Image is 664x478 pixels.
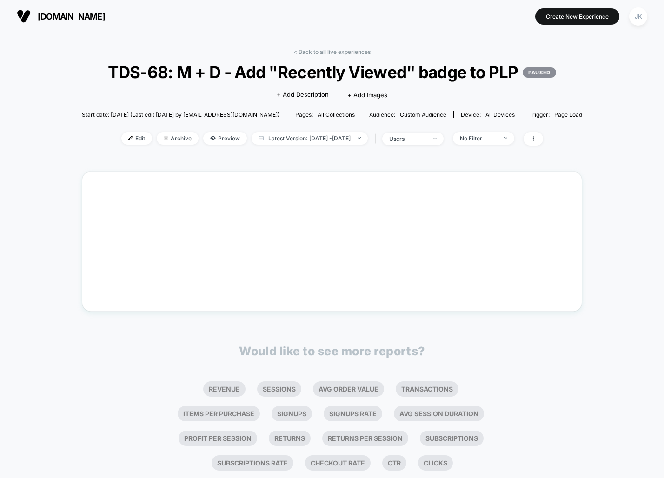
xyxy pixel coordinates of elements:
button: Create New Experience [535,8,619,25]
li: Revenue [203,381,246,397]
span: Latest Version: [DATE] - [DATE] [252,132,368,145]
span: Start date: [DATE] (Last edit [DATE] by [EMAIL_ADDRESS][DOMAIN_NAME]) [82,111,279,118]
span: Device: [453,111,522,118]
li: Avg Order Value [313,381,384,397]
div: Trigger: [529,111,582,118]
li: Sessions [257,381,301,397]
div: users [389,135,426,142]
li: Avg Session Duration [394,406,484,421]
img: Visually logo [17,9,31,23]
div: JK [629,7,647,26]
span: + Add Description [277,90,329,100]
li: Ctr [382,455,406,471]
img: edit [128,136,133,140]
li: Checkout Rate [305,455,371,471]
img: end [164,136,168,140]
li: Signups [272,406,312,421]
span: Page Load [554,111,582,118]
span: [DOMAIN_NAME] [38,12,105,21]
img: calendar [259,136,264,140]
li: Items Per Purchase [178,406,260,421]
li: Subscriptions [420,431,484,446]
li: Returns Per Session [322,431,408,446]
span: Preview [203,132,247,145]
li: Signups Rate [324,406,382,421]
div: Pages: [295,111,355,118]
p: PAUSED [523,67,556,78]
span: all devices [485,111,515,118]
span: Edit [121,132,152,145]
li: Returns [269,431,311,446]
li: Clicks [418,455,453,471]
span: all collections [318,111,355,118]
img: end [433,138,437,139]
span: TDS-68: M + D - Add "Recently Viewed" badge to PLP [107,62,557,82]
img: end [358,137,361,139]
div: No Filter [460,135,497,142]
li: Subscriptions Rate [212,455,293,471]
a: < Back to all live experiences [293,48,371,55]
button: [DOMAIN_NAME] [14,9,108,24]
li: Profit Per Session [179,431,257,446]
span: Archive [157,132,199,145]
p: Would like to see more reports? [239,344,425,358]
span: | [372,132,382,146]
li: Transactions [396,381,458,397]
span: Custom Audience [400,111,446,118]
button: JK [626,7,650,26]
img: end [504,137,507,139]
span: + Add Images [347,91,387,99]
div: Audience: [369,111,446,118]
